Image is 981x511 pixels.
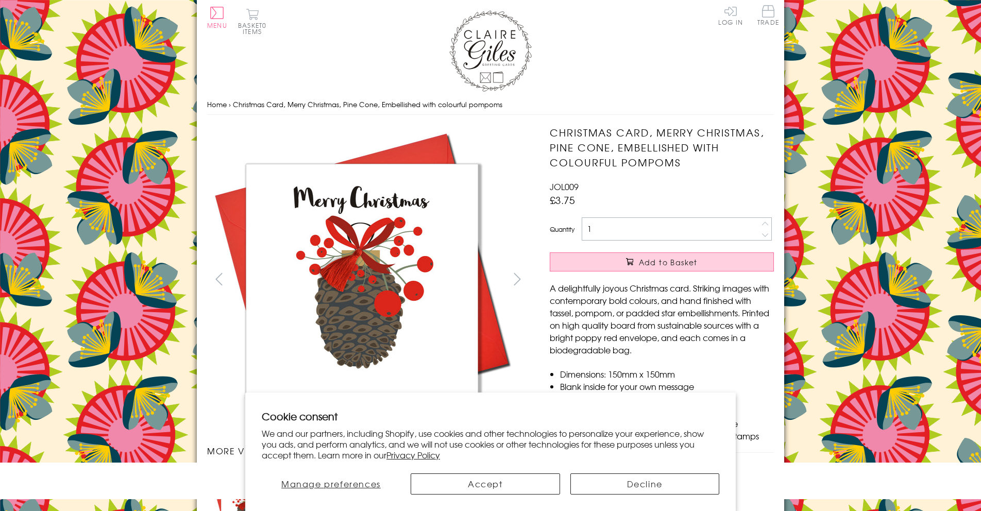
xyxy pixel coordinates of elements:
h3: More views [207,445,529,457]
label: Quantity [550,225,574,234]
li: Dimensions: 150mm x 150mm [560,368,774,380]
button: next [506,267,529,291]
button: Accept [411,473,560,495]
li: Blank inside for your own message [560,380,774,393]
img: Claire Giles Greetings Cards [449,10,532,92]
img: Christmas Card, Merry Christmas, Pine Cone, Embellished with colourful pompoms [529,125,838,434]
a: Log In [718,5,743,25]
span: › [229,99,231,109]
button: Decline [570,473,720,495]
button: Add to Basket [550,252,774,271]
p: A delightfully joyous Christmas card. Striking images with contemporary bold colours, and hand fi... [550,282,774,356]
a: Privacy Policy [386,449,440,461]
button: Menu [207,7,227,28]
a: Home [207,99,227,109]
span: Add to Basket [639,257,698,267]
span: Trade [757,5,779,25]
nav: breadcrumbs [207,94,774,115]
span: Manage preferences [281,478,381,490]
span: Christmas Card, Merry Christmas, Pine Cone, Embellished with colourful pompoms [233,99,502,109]
img: Christmas Card, Merry Christmas, Pine Cone, Embellished with colourful pompoms [207,125,516,434]
span: Menu [207,21,227,30]
span: £3.75 [550,193,575,207]
a: Trade [757,5,779,27]
button: prev [207,267,230,291]
button: Basket0 items [238,8,266,35]
h2: Cookie consent [262,409,719,423]
h1: Christmas Card, Merry Christmas, Pine Cone, Embellished with colourful pompoms [550,125,774,169]
span: JOL009 [550,180,579,193]
button: Manage preferences [262,473,400,495]
span: 0 items [243,21,266,36]
p: We and our partners, including Shopify, use cookies and other technologies to personalize your ex... [262,428,719,460]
